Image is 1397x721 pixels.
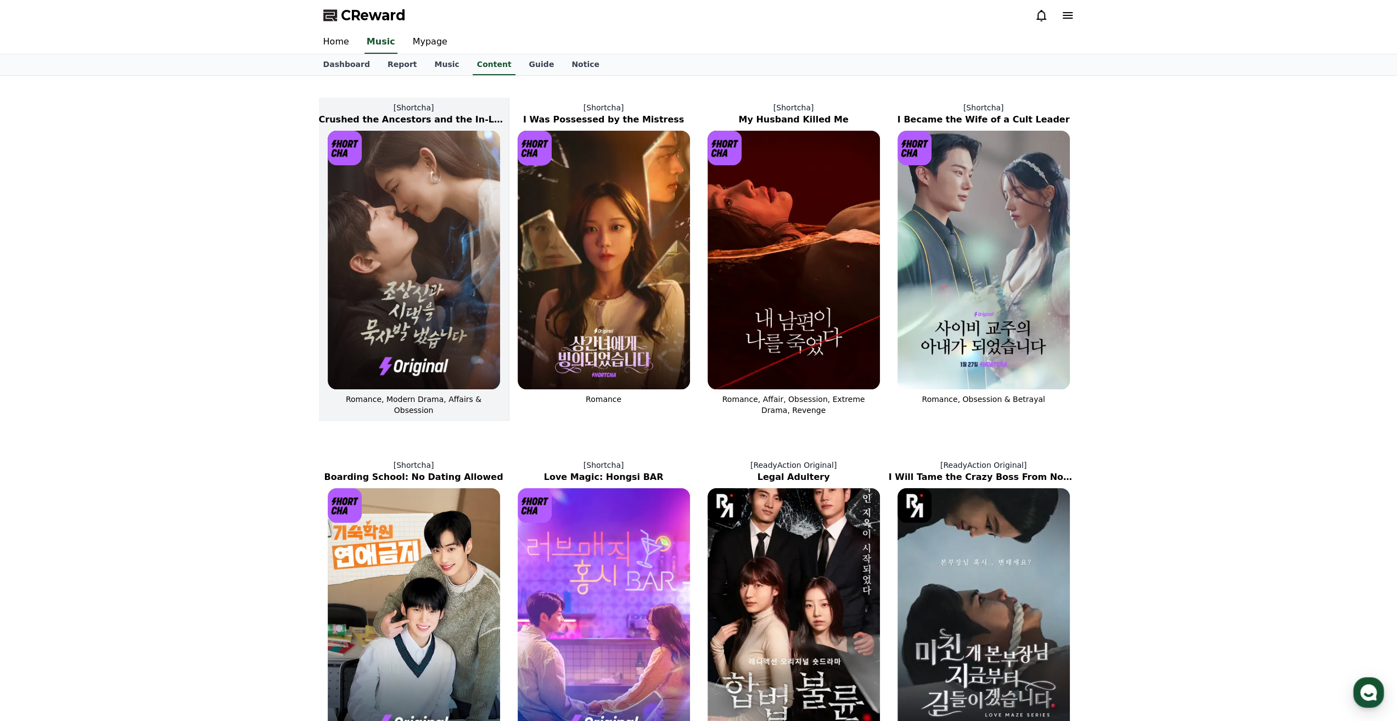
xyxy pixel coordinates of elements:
img: My Husband Killed Me [708,131,880,389]
a: Music [364,31,397,54]
img: [object Object] Logo [518,131,552,165]
a: [Shortcha] I Was Possessed by the Mistress I Was Possessed by the Mistress [object Object] Logo R... [509,93,699,424]
a: CReward [323,7,406,24]
img: [object Object] Logo [328,131,362,165]
span: CReward [341,7,406,24]
img: Crushed the Ancestors and the In-Laws [328,131,500,389]
h2: Love Magic: Hongsi BAR [509,471,699,484]
p: [ReadyAction Original] [699,460,889,471]
h2: I Will Tame the Crazy Boss From Now On [889,471,1079,484]
h2: Crushed the Ancestors and the In-Laws [319,113,509,126]
a: Report [379,54,426,75]
span: Messages [91,365,124,374]
p: [Shortcha] [509,460,699,471]
p: [ReadyAction Original] [889,460,1079,471]
span: Settings [162,365,189,373]
img: [object Object] Logo [708,131,742,165]
p: [Shortcha] [889,102,1079,113]
h2: Boarding School: No Dating Allowed [319,471,509,484]
span: Romance, Obsession & Betrayal [922,395,1045,404]
img: [object Object] Logo [708,488,742,523]
img: I Was Possessed by the Mistress [518,131,690,389]
img: I Became the Wife of a Cult Leader [897,131,1070,389]
h2: Legal Adultery [699,471,889,484]
a: Music [425,54,468,75]
a: Content [473,54,516,75]
a: Guide [520,54,563,75]
h2: I Became the Wife of a Cult Leader [889,113,1079,126]
span: Romance [586,395,621,404]
a: Dashboard [315,54,379,75]
a: [Shortcha] I Became the Wife of a Cult Leader I Became the Wife of a Cult Leader [object Object] ... [889,93,1079,424]
img: [object Object] Logo [328,488,362,523]
a: Settings [142,348,211,376]
h2: My Husband Killed Me [699,113,889,126]
p: [Shortcha] [699,102,889,113]
img: [object Object] Logo [897,488,932,523]
a: [Shortcha] My Husband Killed Me My Husband Killed Me [object Object] Logo Romance, Affair, Obsess... [699,93,889,424]
p: [Shortcha] [319,460,509,471]
span: Romance, Affair, Obsession, Extreme Drama, Revenge [722,395,865,415]
h2: I Was Possessed by the Mistress [509,113,699,126]
a: Home [3,348,72,376]
a: Notice [563,54,608,75]
span: Home [28,365,47,373]
span: Romance, Modern Drama, Affairs & Obsession [346,395,481,415]
img: [object Object] Logo [897,131,932,165]
img: [object Object] Logo [518,488,552,523]
p: [Shortcha] [509,102,699,113]
a: [Shortcha] Crushed the Ancestors and the In-Laws Crushed the Ancestors and the In-Laws [object Ob... [319,93,509,424]
a: Messages [72,348,142,376]
a: Mypage [404,31,456,54]
p: [Shortcha] [319,102,509,113]
a: Home [315,31,358,54]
